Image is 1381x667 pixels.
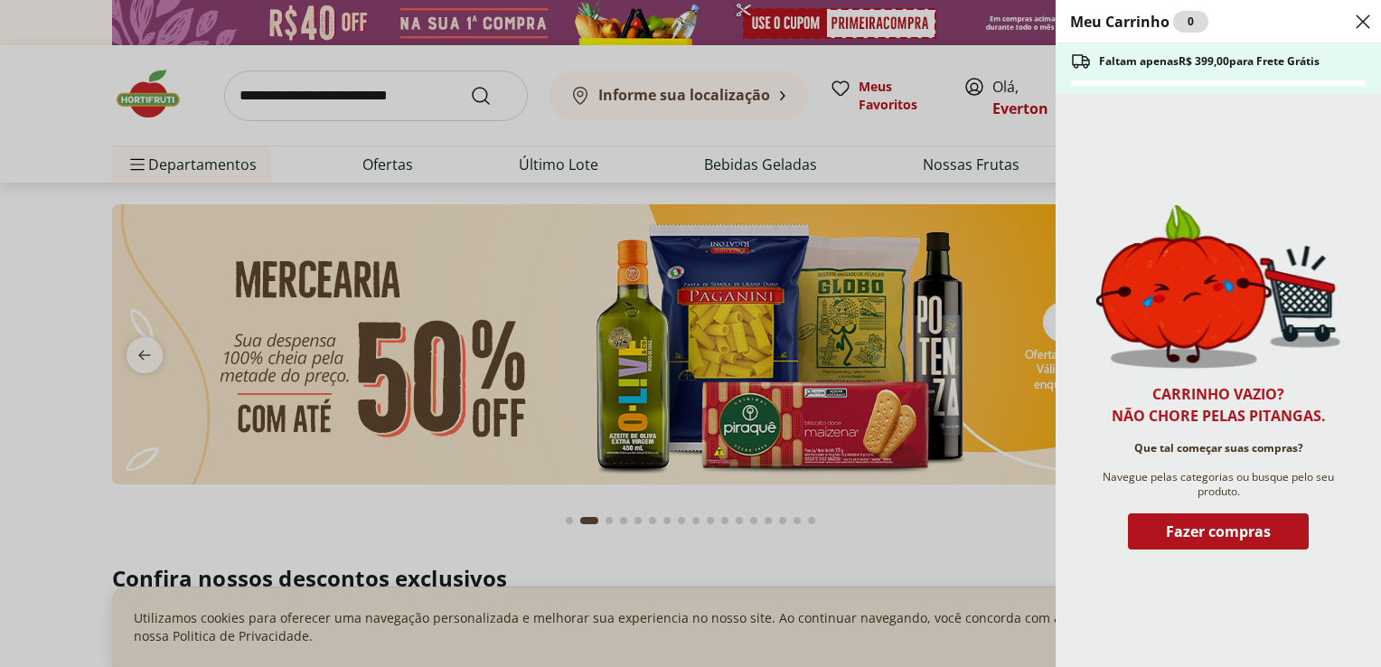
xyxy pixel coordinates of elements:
[1134,441,1303,456] span: Que tal começar suas compras?
[1128,513,1309,557] button: Fazer compras
[1099,54,1320,69] span: Faltam apenas R$ 399,00 para Frete Grátis
[1095,204,1341,369] img: Carrinho vazio
[1166,524,1271,539] span: Fazer compras
[1173,11,1208,33] div: 0
[1112,383,1326,427] h2: Carrinho vazio? Não chore pelas pitangas.
[1095,470,1341,499] span: Navegue pelas categorias ou busque pelo seu produto.
[1070,11,1208,33] h2: Meu Carrinho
